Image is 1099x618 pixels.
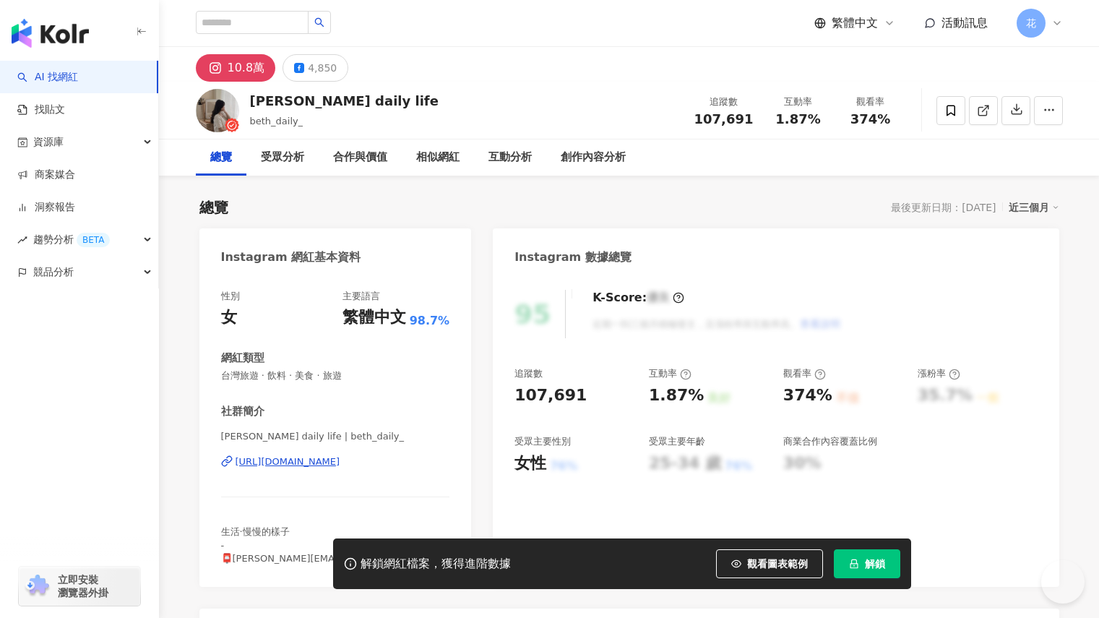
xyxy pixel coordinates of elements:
[694,95,754,109] div: 追蹤數
[58,573,108,599] span: 立即安裝 瀏覽器外掛
[410,313,450,329] span: 98.7%
[832,15,878,31] span: 繁體中文
[488,149,532,166] div: 互動分析
[283,54,348,82] button: 4,850
[19,567,140,606] a: chrome extension立即安裝 瀏覽器外掛
[314,17,324,27] span: search
[77,233,110,247] div: BETA
[221,249,361,265] div: Instagram 網紅基本資料
[649,435,705,448] div: 受眾主要年齡
[865,558,885,570] span: 解鎖
[261,149,304,166] div: 受眾分析
[221,369,450,382] span: 台灣旅遊 · 飲料 · 美食 · 旅遊
[210,149,232,166] div: 總覽
[33,256,74,288] span: 競品分析
[849,559,859,569] span: lock
[221,306,237,329] div: 女
[514,435,571,448] div: 受眾主要性別
[361,557,511,572] div: 解鎖網紅檔案，獲得進階數據
[17,103,65,117] a: 找貼文
[196,89,239,132] img: KOL Avatar
[850,112,891,126] span: 374%
[834,549,900,578] button: 解鎖
[649,385,704,407] div: 1.87%
[221,404,264,419] div: 社群簡介
[228,58,265,78] div: 10.8萬
[23,575,51,598] img: chrome extension
[747,558,808,570] span: 觀看圖表範例
[783,367,826,380] div: 觀看率
[342,306,406,329] div: 繁體中文
[333,149,387,166] div: 合作與價值
[514,249,632,265] div: Instagram 數據總覽
[941,16,988,30] span: 活動訊息
[221,290,240,303] div: 性別
[236,455,340,468] div: [URL][DOMAIN_NAME]
[649,367,691,380] div: 互動率
[775,112,820,126] span: 1.87%
[221,351,264,366] div: 網紅類型
[342,290,380,303] div: 主要語言
[250,92,439,110] div: [PERSON_NAME] daily life
[514,385,587,407] div: 107,691
[250,116,303,126] span: beth_daily_
[17,70,78,85] a: searchAI 找網紅
[843,95,898,109] div: 觀看率
[17,168,75,182] a: 商案媒合
[771,95,826,109] div: 互動率
[716,549,823,578] button: 觀看圖表範例
[514,367,543,380] div: 追蹤數
[17,200,75,215] a: 洞察報告
[196,54,276,82] button: 10.8萬
[1009,198,1059,217] div: 近三個月
[891,202,996,213] div: 最後更新日期：[DATE]
[33,126,64,158] span: 資源庫
[221,526,407,577] span: 生活·慢慢的樣子 - 📮[PERSON_NAME][EMAIL_ADDRESS][DOMAIN_NAME]
[416,149,460,166] div: 相似網紅
[592,290,684,306] div: K-Score :
[514,452,546,475] div: 女性
[918,367,960,380] div: 漲粉率
[221,455,450,468] a: [URL][DOMAIN_NAME]
[12,19,89,48] img: logo
[17,235,27,245] span: rise
[221,430,450,443] span: [PERSON_NAME] daily life | beth_daily_
[561,149,626,166] div: 創作內容分析
[783,385,832,407] div: 374%
[33,223,110,256] span: 趨勢分析
[1026,15,1036,31] span: 花
[308,58,337,78] div: 4,850
[199,197,228,218] div: 總覽
[783,435,877,448] div: 商業合作內容覆蓋比例
[694,111,754,126] span: 107,691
